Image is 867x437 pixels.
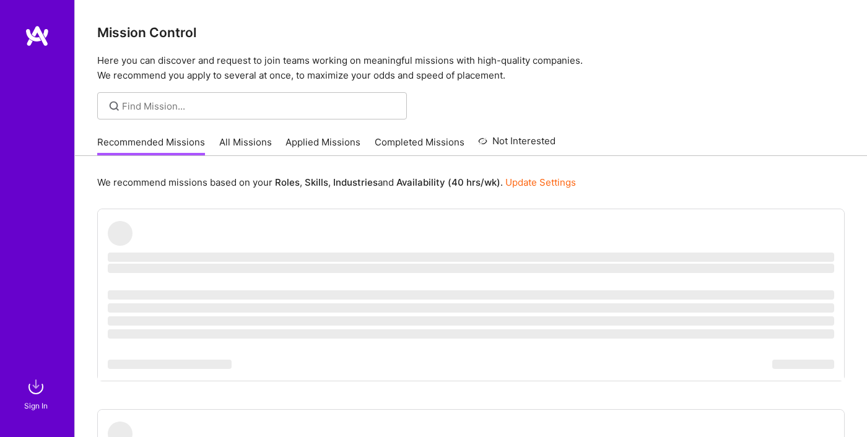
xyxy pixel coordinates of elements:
a: Recommended Missions [97,136,205,156]
p: Here you can discover and request to join teams working on meaningful missions with high-quality ... [97,53,845,83]
a: Applied Missions [285,136,360,156]
b: Roles [275,176,300,188]
img: sign in [24,374,48,399]
b: Availability (40 hrs/wk) [396,176,500,188]
b: Industries [333,176,378,188]
a: Update Settings [505,176,576,188]
a: Not Interested [478,134,555,156]
b: Skills [305,176,328,188]
div: Sign In [24,399,48,412]
h3: Mission Control [97,25,845,40]
a: All Missions [219,136,272,156]
img: logo [25,25,50,47]
input: Find Mission... [122,100,398,113]
i: icon SearchGrey [107,99,121,113]
a: Completed Missions [375,136,464,156]
a: sign inSign In [26,374,48,412]
p: We recommend missions based on your , , and . [97,176,576,189]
